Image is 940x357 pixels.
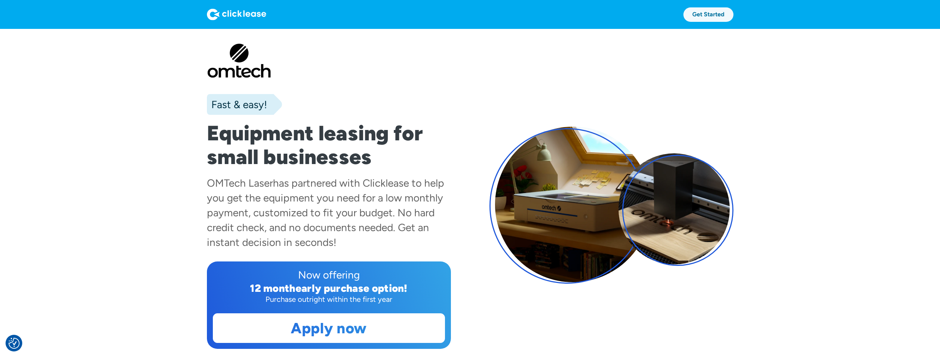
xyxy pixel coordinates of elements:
a: Apply now [213,314,445,343]
button: Consent Preferences [9,338,20,349]
div: Now offering [213,267,445,282]
div: Fast & easy! [207,97,267,112]
h1: Equipment leasing for small businesses [207,121,451,169]
div: has partnered with Clicklease to help you get the equipment you need for a low monthly payment, c... [207,177,444,248]
img: Revisit consent button [9,338,20,349]
div: Purchase outright within the first year [213,294,445,304]
img: Logo [207,9,266,20]
a: Get Started [683,7,733,22]
div: early purchase option! [296,282,408,294]
div: OMTech Laser [207,177,273,189]
div: 12 month [250,282,296,294]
